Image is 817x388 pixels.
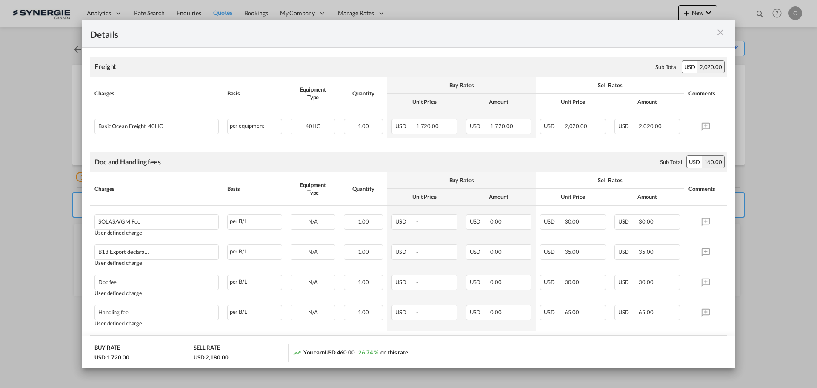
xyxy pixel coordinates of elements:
[98,305,186,316] div: Handling fee
[344,89,383,97] div: Quantity
[82,20,735,369] md-dialog: Pickup Door ...
[618,123,638,129] span: USD
[639,309,654,316] span: 65.00
[358,309,369,316] span: 1.00
[227,119,283,134] div: per equipment
[639,218,654,225] span: 30.00
[358,218,369,225] span: 1.00
[227,214,283,230] div: per B/L
[470,248,489,255] span: USD
[540,176,680,184] div: Sell Rates
[639,248,654,255] span: 35.00
[536,189,610,205] th: Unit Price
[540,81,680,89] div: Sell Rates
[639,279,654,285] span: 30.00
[682,61,697,73] div: USD
[610,94,685,110] th: Amount
[470,218,489,225] span: USD
[387,94,462,110] th: Unit Price
[565,218,580,225] span: 30.00
[308,218,318,225] span: N/A
[618,248,638,255] span: USD
[146,123,163,129] span: 40HC
[94,354,129,361] div: USD 1,720.00
[697,61,724,73] div: 2,020.00
[544,248,563,255] span: USD
[358,279,369,285] span: 1.00
[395,279,415,285] span: USD
[715,27,726,37] md-icon: icon-close m-3 fg-AAA8AD cursor
[227,305,283,320] div: per B/L
[395,309,415,316] span: USD
[293,348,301,357] md-icon: icon-trending-up
[94,230,219,236] div: User defined charge
[358,349,378,356] span: 26.74 %
[308,309,318,316] span: N/A
[416,279,418,285] span: -
[358,248,369,255] span: 1.00
[462,189,536,205] th: Amount
[387,189,462,205] th: Unit Price
[94,260,219,266] div: User defined charge
[98,119,186,129] div: Basic Ocean Freight
[308,248,318,255] span: N/A
[227,185,283,193] div: Basis
[325,349,355,356] span: USD 460.00
[194,344,220,354] div: SELL RATE
[344,185,383,193] div: Quantity
[416,309,418,316] span: -
[702,156,724,168] div: 160.00
[194,354,229,361] div: USD 2,180.00
[544,123,563,129] span: USD
[565,123,587,129] span: 2,020.00
[94,62,116,71] div: Freight
[565,309,580,316] span: 65.00
[565,279,580,285] span: 30.00
[470,309,489,316] span: USD
[94,344,120,354] div: BUY RATE
[490,218,502,225] span: 0.00
[94,185,219,193] div: Charges
[416,218,418,225] span: -
[544,309,563,316] span: USD
[94,89,219,97] div: Charges
[639,123,661,129] span: 2,020.00
[94,290,219,296] div: User defined charge
[395,123,415,129] span: USD
[490,279,502,285] span: 0.00
[395,218,415,225] span: USD
[90,28,663,39] div: Details
[416,123,439,129] span: 1,720.00
[687,156,702,168] div: USD
[227,275,283,290] div: per B/L
[470,123,489,129] span: USD
[94,157,161,167] div: Doc and Handling fees
[291,181,335,196] div: Equipment Type
[618,279,638,285] span: USD
[610,189,685,205] th: Amount
[94,320,219,327] div: User defined charge
[544,218,563,225] span: USD
[98,245,186,255] div: B13 Export declaration
[462,94,536,110] th: Amount
[308,279,318,285] span: N/A
[358,123,369,129] span: 1.00
[291,86,335,101] div: Equipment Type
[660,158,682,166] div: Sub Total
[98,275,186,285] div: Doc fee
[565,248,580,255] span: 35.00
[490,309,502,316] span: 0.00
[293,348,408,357] div: You earn on this rate
[490,248,502,255] span: 0.00
[470,279,489,285] span: USD
[98,215,186,225] div: SOLAS/VGM Fee
[684,77,727,110] th: Comments
[395,248,415,255] span: USD
[391,81,531,89] div: Buy Rates
[391,176,531,184] div: Buy Rates
[618,218,638,225] span: USD
[684,172,727,205] th: Comments
[544,279,563,285] span: USD
[490,123,513,129] span: 1,720.00
[306,123,320,129] span: 40HC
